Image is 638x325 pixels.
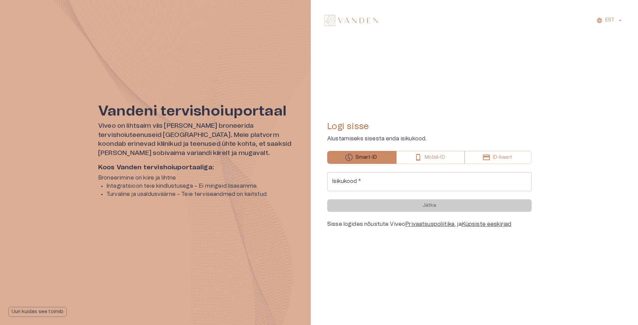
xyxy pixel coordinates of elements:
[396,151,464,164] button: Mobiil-ID
[605,17,614,24] p: EST
[465,151,532,164] button: ID-kaart
[462,221,512,227] a: Küpsiste eeskirjad
[327,135,532,143] p: Alustamiseks sisesta enda isikukood.
[324,15,378,26] img: Vanden logo
[327,121,532,132] h4: Logi sisse
[425,154,445,161] p: Mobiil-ID
[327,220,532,228] div: Sisse logides nõustute Viveo , ja
[8,307,67,317] button: Uuri kuidas see toimib
[355,154,377,161] p: Smart-ID
[493,154,512,161] p: ID-kaart
[595,15,624,25] button: EST
[585,294,638,313] iframe: Help widget launcher
[405,221,454,227] a: Privaatsuspoliitika
[12,308,63,315] p: Uuri kuidas see toimib
[327,151,396,164] button: Smart-ID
